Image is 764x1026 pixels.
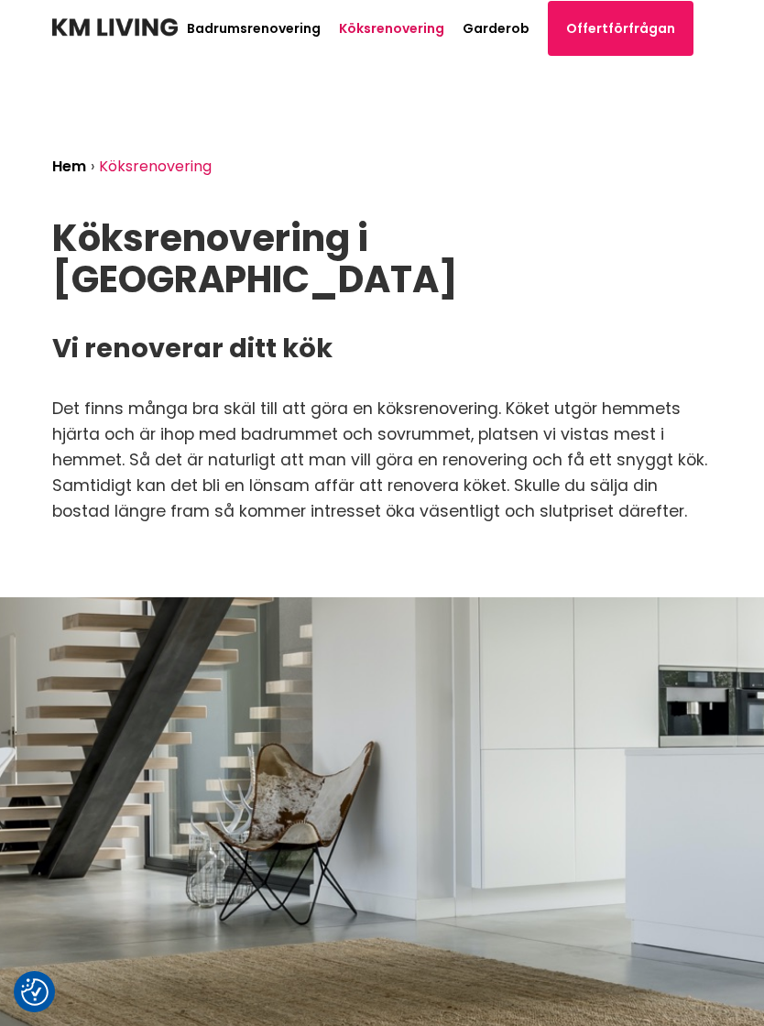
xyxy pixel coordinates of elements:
[339,19,444,38] a: Köksrenovering
[52,396,712,524] p: Det finns många bra skäl till att göra en köksrenovering. Köket utgör hemmets hjärta och är ihop ...
[52,330,712,366] h2: Vi renoverar ditt kök
[91,159,99,174] li: ›
[21,978,49,1006] img: Revisit consent button
[52,18,178,37] img: KM Living
[187,19,321,38] a: Badrumsrenovering
[463,19,529,38] a: Garderob
[548,1,693,56] a: Offertförfrågan
[52,218,712,300] h1: Köksrenovering i [GEOGRAPHIC_DATA]
[99,159,216,174] li: Köksrenovering
[21,978,49,1006] button: Samtyckesinställningar
[52,156,86,177] a: Hem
